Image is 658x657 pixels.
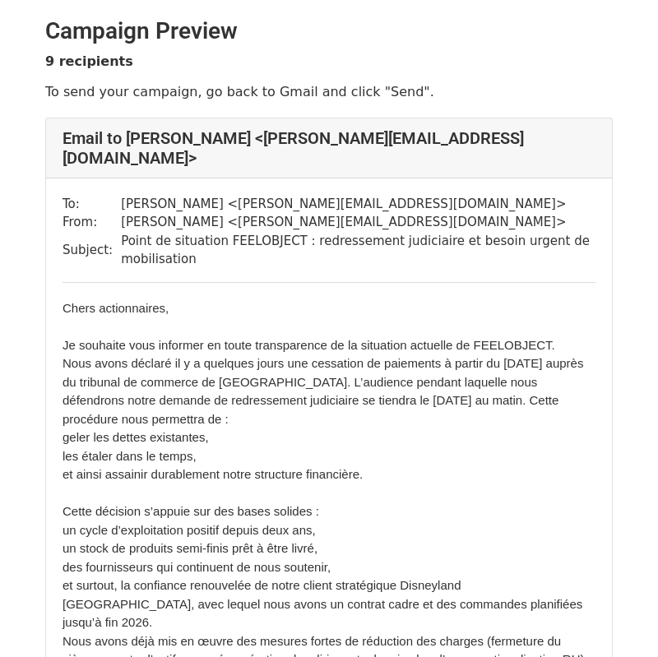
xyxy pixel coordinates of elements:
td: Subject: [63,232,121,269]
p: To send your campaign, go back to Gmail and click "Send". [45,83,613,100]
td: [PERSON_NAME] < [PERSON_NAME][EMAIL_ADDRESS][DOMAIN_NAME] > [121,195,595,214]
strong: 9 recipients [45,53,133,69]
td: To: [63,195,121,214]
h4: Email to [PERSON_NAME] < [PERSON_NAME][EMAIL_ADDRESS][DOMAIN_NAME] > [63,128,595,168]
td: From: [63,213,121,232]
td: Point de situation FEELOBJECT : redressement judiciaire et besoin urgent de mobilisation [121,232,595,269]
td: [PERSON_NAME] < [PERSON_NAME][EMAIL_ADDRESS][DOMAIN_NAME] > [121,213,595,232]
h2: Campaign Preview [45,17,613,45]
